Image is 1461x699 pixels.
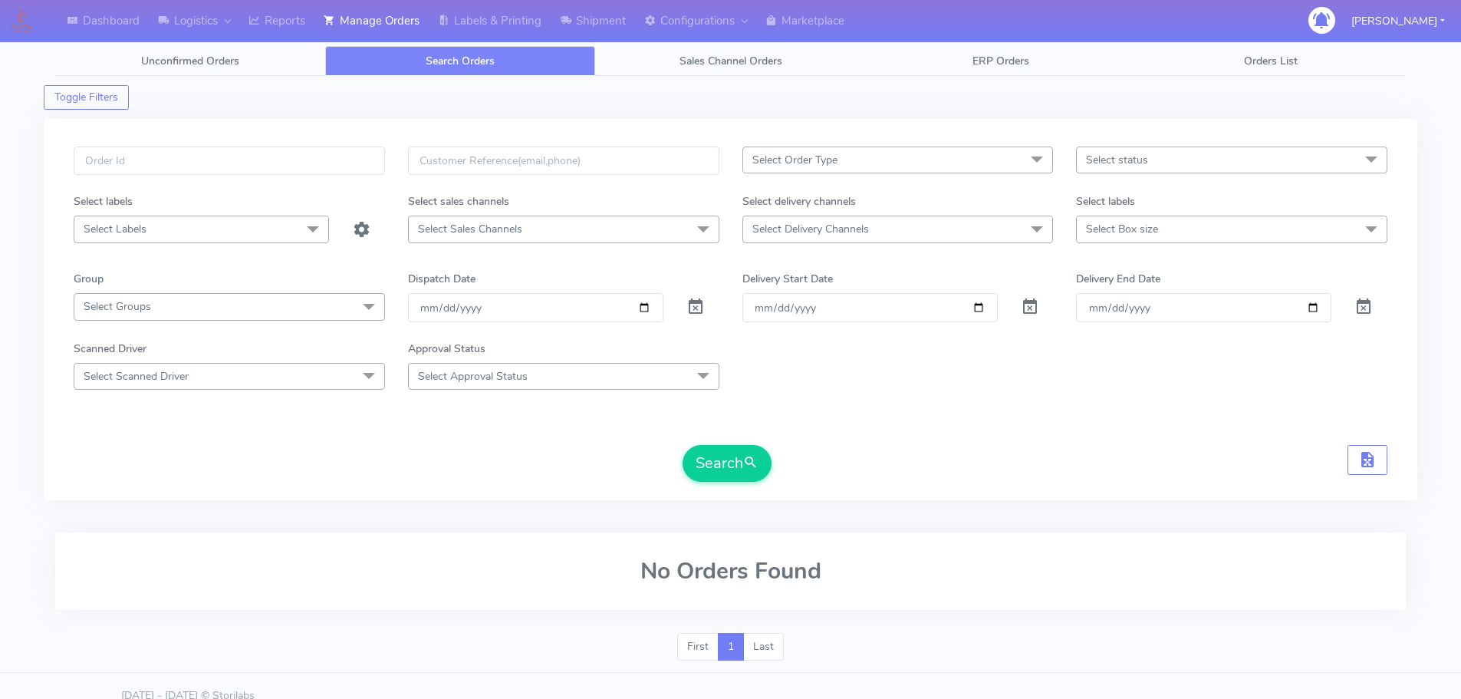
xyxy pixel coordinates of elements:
[55,46,1406,76] ul: Tabs
[74,341,146,357] label: Scanned Driver
[1086,222,1158,236] span: Select Box size
[141,54,239,68] span: Unconfirmed Orders
[1076,271,1160,287] label: Delivery End Date
[1086,153,1148,167] span: Select status
[408,147,719,175] input: Customer Reference(email,phone)
[408,193,509,209] label: Select sales channels
[742,271,833,287] label: Delivery Start Date
[752,222,869,236] span: Select Delivery Channels
[44,85,129,110] button: Toggle Filters
[74,559,1387,584] h2: No Orders Found
[84,369,189,384] span: Select Scanned Driver
[1076,193,1135,209] label: Select labels
[418,222,522,236] span: Select Sales Channels
[718,633,744,661] a: 1
[84,299,151,314] span: Select Groups
[752,153,837,167] span: Select Order Type
[426,54,495,68] span: Search Orders
[74,193,133,209] label: Select labels
[408,341,485,357] label: Approval Status
[74,271,104,287] label: Group
[418,369,528,384] span: Select Approval Status
[742,193,856,209] label: Select delivery channels
[408,271,475,287] label: Dispatch Date
[84,222,146,236] span: Select Labels
[679,54,782,68] span: Sales Channel Orders
[1244,54,1298,68] span: Orders List
[972,54,1029,68] span: ERP Orders
[74,147,385,175] input: Order Id
[683,445,772,482] button: Search
[1340,5,1456,37] button: [PERSON_NAME]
